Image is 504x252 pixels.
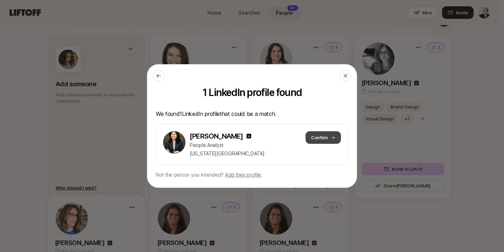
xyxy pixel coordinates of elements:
p: We found 1 LinkedIn profile that could be a match. [156,109,348,118]
p: [PERSON_NAME] [190,131,243,141]
p: People Analyst [190,141,264,149]
p: [US_STATE][GEOGRAPHIC_DATA] [190,149,264,158]
span: Add their profile [225,172,261,178]
p: Not the person you intended? [156,171,348,179]
p: 1 LinkedIn profile found [156,87,348,98]
button: Confirm [306,131,341,144]
img: 1635101961478 [163,131,185,154]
